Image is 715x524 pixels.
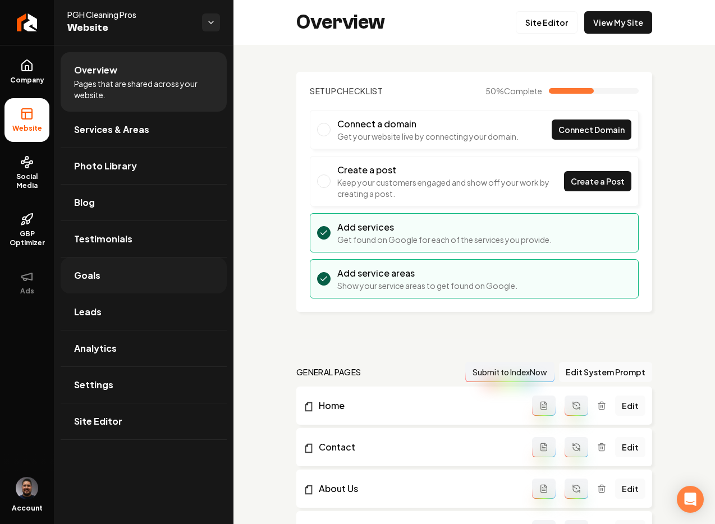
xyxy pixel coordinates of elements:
span: Overview [74,63,117,77]
p: Keep your customers engaged and show off your work by creating a post. [337,177,564,199]
a: GBP Optimizer [4,204,49,256]
a: Settings [61,367,227,403]
a: Testimonials [61,221,227,257]
button: Edit System Prompt [559,362,652,382]
a: Company [4,50,49,94]
a: About Us [303,482,532,495]
button: Submit to IndexNow [465,362,554,382]
span: Create a Post [571,176,625,187]
span: Site Editor [74,415,122,428]
span: GBP Optimizer [4,229,49,247]
a: Home [303,399,532,412]
p: Get your website live by connecting your domain. [337,131,519,142]
button: Add admin page prompt [532,396,556,416]
img: Daniel Humberto Ortega Celis [16,477,38,499]
span: Account [12,504,43,513]
h3: Connect a domain [337,117,519,131]
a: Leads [61,294,227,330]
p: Get found on Google for each of the services you provide. [337,234,552,245]
h3: Create a post [337,163,564,177]
button: Add admin page prompt [532,437,556,457]
a: Social Media [4,146,49,199]
a: Site Editor [516,11,577,34]
p: Show your service areas to get found on Google. [337,280,517,291]
button: Open user button [16,477,38,499]
a: Connect Domain [552,119,631,140]
a: Create a Post [564,171,631,191]
span: 50 % [485,85,542,96]
a: Contact [303,440,532,454]
a: Blog [61,185,227,220]
button: Ads [4,261,49,305]
a: Services & Areas [61,112,227,148]
span: Photo Library [74,159,137,173]
span: Pages that are shared across your website. [74,78,213,100]
h3: Add service areas [337,266,517,280]
span: Connect Domain [558,124,625,136]
span: Social Media [4,172,49,190]
span: Website [8,124,47,133]
span: Settings [74,378,113,392]
div: Open Intercom Messenger [677,486,704,513]
span: Setup [310,86,337,96]
a: Goals [61,258,227,293]
a: Edit [615,396,645,416]
a: Edit [615,437,645,457]
h3: Add services [337,220,552,234]
a: Analytics [61,330,227,366]
span: PGH Cleaning Pros [67,9,193,20]
a: Edit [615,479,645,499]
span: Ads [16,287,39,296]
a: Photo Library [61,148,227,184]
h2: general pages [296,366,361,378]
span: Company [6,76,49,85]
h2: Overview [296,11,385,34]
img: Rebolt Logo [17,13,38,31]
h2: Checklist [310,85,383,96]
span: Services & Areas [74,123,149,136]
span: Goals [74,269,100,282]
a: Site Editor [61,403,227,439]
span: Testimonials [74,232,132,246]
a: View My Site [584,11,652,34]
span: Complete [504,86,542,96]
span: Analytics [74,342,117,355]
button: Add admin page prompt [532,479,556,499]
span: Website [67,20,193,36]
span: Blog [74,196,95,209]
span: Leads [74,305,102,319]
